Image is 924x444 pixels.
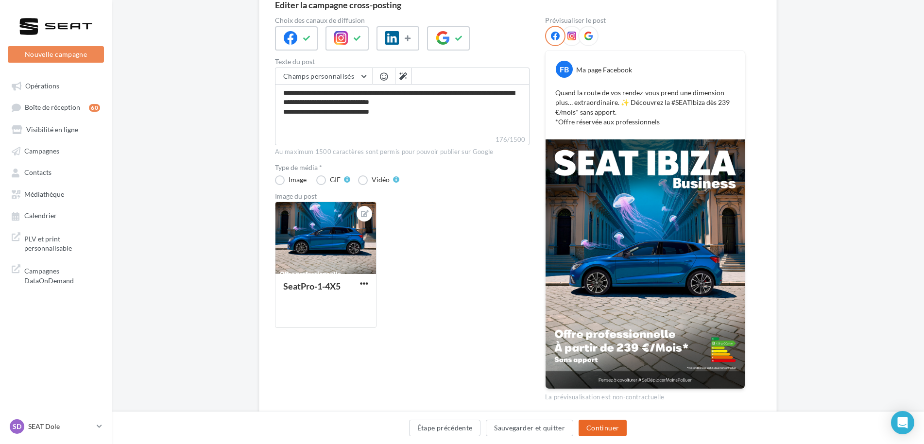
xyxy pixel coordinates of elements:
[24,232,100,253] span: PLV et print personnalisable
[6,98,106,116] a: Boîte de réception60
[24,212,57,220] span: Calendrier
[579,420,627,436] button: Continuer
[6,142,106,159] a: Campagnes
[275,17,530,24] label: Choix des canaux de diffusion
[576,65,632,75] div: Ma page Facebook
[891,411,914,434] div: Open Intercom Messenger
[6,206,106,224] a: Calendrier
[556,61,573,78] div: FB
[330,176,341,183] div: GIF
[283,72,354,80] span: Champs personnalisés
[8,46,104,63] button: Nouvelle campagne
[6,120,106,138] a: Visibilité en ligne
[6,228,106,257] a: PLV et print personnalisable
[26,125,78,134] span: Visibilité en ligne
[24,264,100,285] span: Campagnes DataOnDemand
[6,260,106,289] a: Campagnes DataOnDemand
[6,77,106,94] a: Opérations
[275,135,530,145] label: 176/1500
[25,82,59,90] span: Opérations
[6,185,106,203] a: Médiathèque
[283,281,341,291] div: SeatPro-1-4X5
[6,163,106,181] a: Contacts
[555,88,735,127] p: Quand la route de vos rendez-vous prend une dimension plus… extraordinaire. ✨ Découvrez la #SEATI...
[275,164,530,171] label: Type de média *
[486,420,573,436] button: Sauvegarder et quitter
[89,104,100,112] div: 60
[275,68,372,85] button: Champs personnalisés
[289,176,307,183] div: Image
[24,169,51,177] span: Contacts
[275,0,401,9] div: Editer la campagne cross-posting
[275,58,530,65] label: Texte du post
[275,148,530,156] div: Au maximum 1500 caractères sont permis pour pouvoir publier sur Google
[13,422,21,431] span: SD
[372,176,390,183] div: Vidéo
[409,420,481,436] button: Étape précédente
[25,103,80,112] span: Boîte de réception
[275,193,530,200] div: Image du post
[545,389,745,402] div: La prévisualisation est non-contractuelle
[28,422,93,431] p: SEAT Dole
[24,190,64,198] span: Médiathèque
[24,147,59,155] span: Campagnes
[8,417,104,436] a: SD SEAT Dole
[545,17,745,24] div: Prévisualiser le post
